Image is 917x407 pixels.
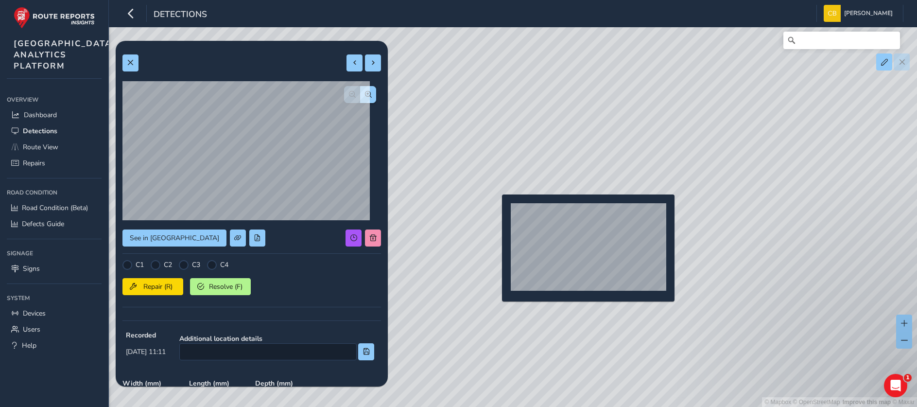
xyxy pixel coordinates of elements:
span: Signs [23,264,40,273]
strong: Additional location details [179,334,374,343]
span: Road Condition (Beta) [22,203,88,212]
input: Search [783,32,900,49]
div: Signage [7,246,102,261]
label: C1 [136,260,144,269]
a: Help [7,337,102,354]
label: C4 [220,260,228,269]
span: Detections [154,8,207,22]
iframe: Intercom live chat [884,374,907,397]
span: Help [22,341,36,350]
button: Resolve (F) [190,278,251,295]
span: Dashboard [24,110,57,120]
span: [GEOGRAPHIC_DATA] ANALYTICS PLATFORM [14,38,116,71]
strong: Recorded [126,331,166,340]
span: 1 [904,374,912,382]
span: Devices [23,309,46,318]
strong: Length ( mm ) [189,379,249,388]
a: Repairs [7,155,102,171]
span: Repairs [23,159,45,168]
button: Repair (R) [122,278,183,295]
div: System [7,291,102,305]
span: See in [GEOGRAPHIC_DATA] [130,233,219,243]
img: rr logo [14,7,95,29]
span: Detections [23,126,57,136]
a: Defects Guide [7,216,102,232]
a: Dashboard [7,107,102,123]
strong: Depth ( mm ) [255,379,315,388]
a: Detections [7,123,102,139]
a: Road Condition (Beta) [7,200,102,216]
span: [PERSON_NAME] [844,5,893,22]
span: Users [23,325,40,334]
button: [PERSON_NAME] [824,5,896,22]
a: Users [7,321,102,337]
a: Route View [7,139,102,155]
span: [DATE] 11:11 [126,347,166,356]
a: Devices [7,305,102,321]
img: diamond-layout [824,5,841,22]
span: Defects Guide [22,219,64,229]
button: See in Route View [122,230,226,247]
strong: Width ( mm ) [122,379,182,388]
div: Overview [7,92,102,107]
div: Road Condition [7,185,102,200]
label: C2 [164,260,172,269]
label: C3 [192,260,200,269]
span: Route View [23,142,58,152]
span: Resolve (F) [208,282,243,291]
a: Signs [7,261,102,277]
span: Repair (R) [140,282,176,291]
